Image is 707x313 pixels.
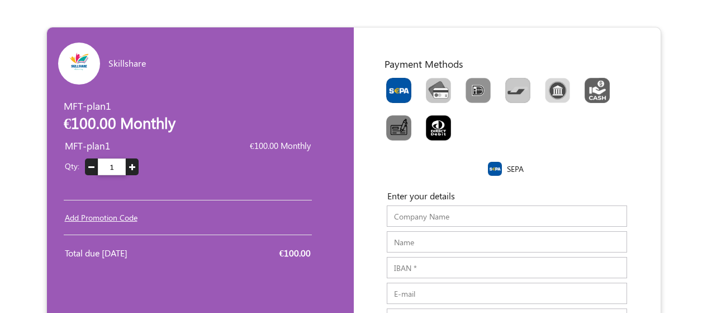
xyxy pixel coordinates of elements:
[279,247,311,259] span: €100.00
[65,161,79,171] span: Qty:
[466,78,491,103] img: Ideal.png
[65,246,180,260] div: Total due [DATE]
[386,78,411,103] img: Sepa.png
[64,114,203,132] h2: €100.00 Monthly
[108,58,252,68] h6: Skillshare
[507,163,524,175] label: SEPA
[488,162,502,176] img: Sepa.png
[585,78,610,103] img: Cash.png
[65,212,137,223] a: Add Promotion Code
[386,115,411,141] img: Cheque.png
[64,99,203,136] div: MFT-plan1
[65,139,205,185] div: MFT-plan1
[387,257,627,278] input: IBAN *
[545,78,570,103] img: BankTransfer.png
[426,115,451,141] img: GOCARDLESS.png
[387,205,627,227] input: Company Name
[387,283,627,304] input: E-mail
[387,231,627,253] input: Name
[250,140,311,151] span: €100.00 Monthly
[385,58,638,69] h5: Payment Methods
[426,78,451,103] img: CardCollection.png
[379,74,638,149] div: Toolbar with button groups
[505,78,530,103] img: Bancontact.png
[387,190,627,201] h5: Enter your details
